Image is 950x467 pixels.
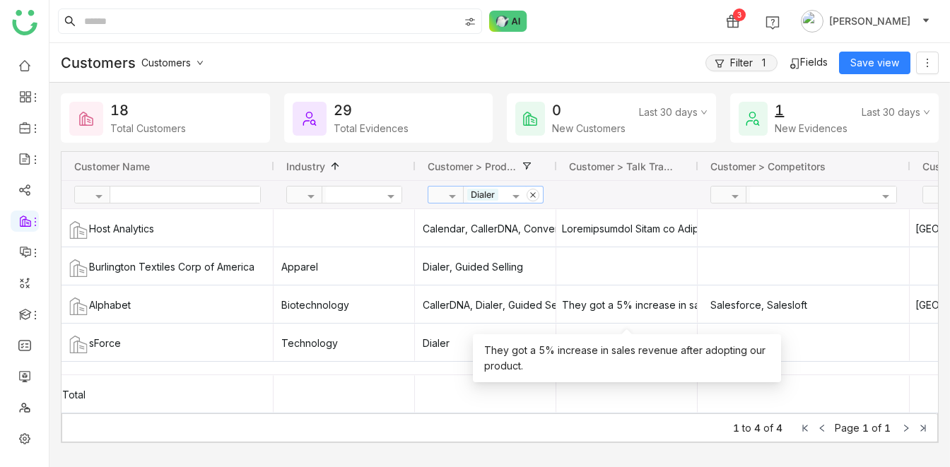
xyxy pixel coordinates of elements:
[74,160,150,172] span: Customer Name
[110,102,129,119] div: 18
[829,13,910,29] span: [PERSON_NAME]
[569,160,674,172] span: Customer > Talk Track
[801,10,823,32] img: avatar
[12,10,37,35] img: logo
[423,210,563,247] div: Calendar, CallerDNA, ConversationAI, Dialer, Guided Selling
[710,160,826,172] span: Customer > Competitors
[710,286,895,324] gtmb-cell-renderer: Salesforce, Salesloft
[110,122,186,134] div: Total Customers
[68,259,89,277] img: Burlington Textiles Corp of America
[68,297,89,315] img: Alphabet
[428,160,517,172] span: Customer > Product
[798,10,933,32] button: [PERSON_NAME]
[423,248,563,285] div: Dialer, Guided Selling
[62,324,273,362] div: sForce
[552,102,561,119] div: 0
[286,160,325,172] span: Industry
[862,106,920,118] span: Last 30 days
[552,122,626,134] div: New Customers
[872,422,881,434] span: of
[423,324,563,362] div: Dialer
[733,422,739,434] span: 1
[78,110,95,127] img: total-customers.svg
[744,110,761,127] img: new-evidences.svg
[489,11,527,32] img: ask-buddy-normal.svg
[62,210,273,247] div: Host Analytics
[334,122,409,134] div: Total Evidences
[301,110,318,127] img: total-evidences.svg
[754,422,761,434] span: 4
[141,57,191,69] span: Customers
[464,16,476,28] img: search-type.svg
[334,102,352,119] div: 29
[68,336,89,353] img: sForce
[639,106,698,118] span: Last 30 days
[61,53,136,73] h2: Customers
[789,58,800,69] img: fields.svg
[705,54,778,71] button: Filter1
[730,55,753,71] span: Filter
[281,286,349,324] div: Biotechnology
[835,422,860,434] span: Page
[775,122,848,134] div: New Evidences
[68,221,89,239] img: Host Analytics
[742,422,751,434] span: to
[839,52,910,74] button: Save view
[850,55,899,71] span: Save view
[766,16,780,30] img: help.svg
[281,324,338,362] div: Technology
[775,102,784,119] div: 1
[800,56,828,68] span: Fields
[62,286,273,324] div: Alphabet
[423,286,563,324] div: CallerDNA, Dialer, Guided Selling
[467,189,498,201] span: Dialer
[62,248,273,285] div: Burlington Textiles Corp of America
[884,422,891,434] span: 1
[62,376,273,413] div: Total
[733,8,746,21] div: 3
[776,422,782,434] span: 4
[763,422,773,434] span: of
[522,110,539,127] img: new-customers.svg
[281,248,318,285] div: Apparel
[758,55,768,71] span: 1
[557,286,697,324] div: They got a 5% increase in sales revenue after adopting our product.
[862,422,869,434] span: 1
[557,210,697,247] div: Loremipsumdol Sitam co Adipis Elitsedd Eiusmodtemp IncididunTutlaboreetd ma Aliquaen AdminimveniA...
